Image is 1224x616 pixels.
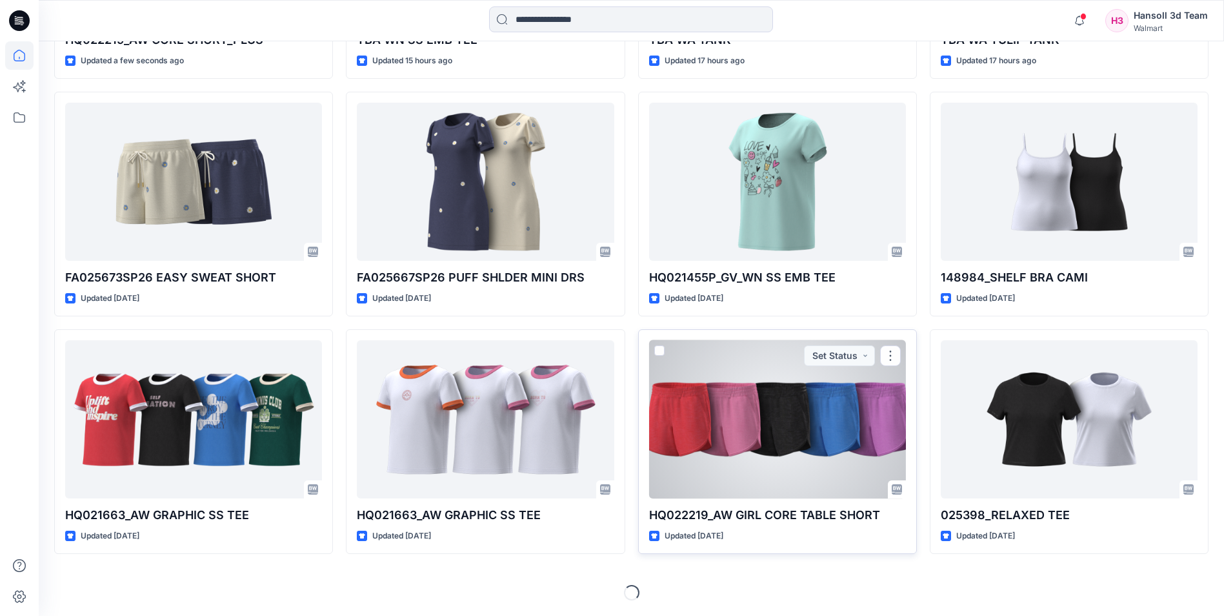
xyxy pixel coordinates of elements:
[649,340,906,498] a: HQ022219_AW GIRL CORE TABLE SHORT
[372,292,431,305] p: Updated [DATE]
[65,269,322,287] p: FA025673SP26 EASY SWEAT SHORT
[357,269,614,287] p: FA025667SP26 PUFF SHLDER MINI DRS
[65,340,322,498] a: HQ021663_AW GRAPHIC SS TEE
[649,269,906,287] p: HQ021455P_GV_WN SS EMB TEE
[1134,8,1208,23] div: Hansoll 3d Team
[1134,23,1208,33] div: Walmart
[941,506,1198,524] p: 025398_RELAXED TEE
[956,292,1015,305] p: Updated [DATE]
[81,292,139,305] p: Updated [DATE]
[941,103,1198,261] a: 148984_SHELF BRA CAMI
[81,54,184,68] p: Updated a few seconds ago
[665,529,723,543] p: Updated [DATE]
[956,54,1036,68] p: Updated 17 hours ago
[65,506,322,524] p: HQ021663_AW GRAPHIC SS TEE
[357,103,614,261] a: FA025667SP26 PUFF SHLDER MINI DRS
[649,103,906,261] a: HQ021455P_GV_WN SS EMB TEE
[941,340,1198,498] a: 025398_RELAXED TEE
[941,269,1198,287] p: 148984_SHELF BRA CAMI
[81,529,139,543] p: Updated [DATE]
[372,54,452,68] p: Updated 15 hours ago
[1105,9,1129,32] div: H3
[372,529,431,543] p: Updated [DATE]
[357,506,614,524] p: HQ021663_AW GRAPHIC SS TEE
[956,529,1015,543] p: Updated [DATE]
[65,103,322,261] a: FA025673SP26 EASY SWEAT SHORT
[357,340,614,498] a: HQ021663_AW GRAPHIC SS TEE
[665,292,723,305] p: Updated [DATE]
[649,506,906,524] p: HQ022219_AW GIRL CORE TABLE SHORT
[665,54,745,68] p: Updated 17 hours ago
